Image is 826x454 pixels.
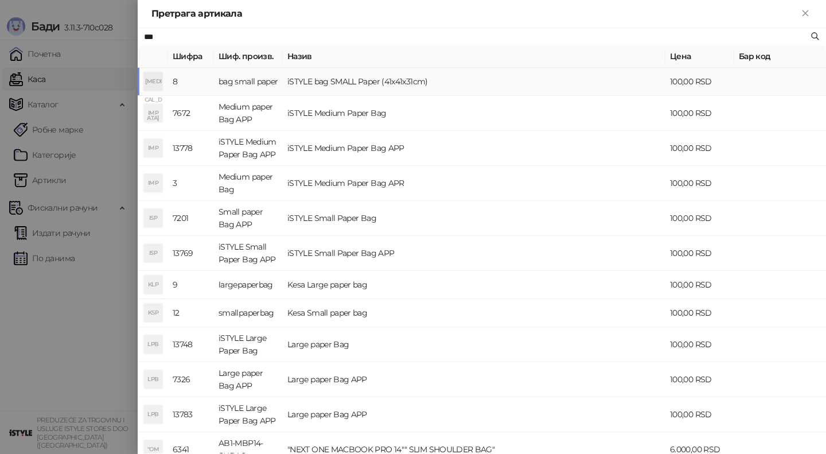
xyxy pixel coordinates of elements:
[144,72,162,91] div: [MEDICAL_DATA]
[665,201,734,236] td: 100,00 RSD
[168,271,214,299] td: 9
[214,236,283,271] td: iSTYLE Small Paper Bag APP
[283,131,665,166] td: iSTYLE Medium Paper Bag APP
[214,397,283,432] td: iSTYLE Large Paper Bag APP
[151,7,798,21] div: Претрага артикала
[144,304,162,322] div: KSP
[283,397,665,432] td: Large paper Bag APP
[283,327,665,362] td: Large paper Bag
[168,68,214,96] td: 8
[144,104,162,122] div: IMP
[283,362,665,397] td: Large paper Bag APP
[665,68,734,96] td: 100,00 RSD
[168,236,214,271] td: 13769
[283,166,665,201] td: iSTYLE Medium Paper Bag APR
[144,275,162,294] div: KLP
[144,174,162,192] div: IMP
[214,299,283,327] td: smallpaperbag
[168,45,214,68] th: Шифра
[144,209,162,227] div: ISP
[283,68,665,96] td: iSTYLE bag SMALL Paper (41x41x31cm)
[283,96,665,131] td: iSTYLE Medium Paper Bag
[665,299,734,327] td: 100,00 RSD
[665,362,734,397] td: 100,00 RSD
[734,45,826,68] th: Бар код
[168,96,214,131] td: 7672
[283,236,665,271] td: iSTYLE Small Paper Bag APP
[283,271,665,299] td: Kesa Large paper bag
[283,201,665,236] td: iSTYLE Small Paper Bag
[798,7,812,21] button: Close
[144,405,162,424] div: LPB
[665,131,734,166] td: 100,00 RSD
[283,45,665,68] th: Назив
[214,271,283,299] td: largepaperbag
[168,201,214,236] td: 7201
[665,327,734,362] td: 100,00 RSD
[144,335,162,354] div: LPB
[214,68,283,96] td: bag small paper
[665,236,734,271] td: 100,00 RSD
[144,370,162,389] div: LPB
[214,131,283,166] td: iSTYLE Medium Paper Bag APP
[214,96,283,131] td: Medium paper Bag APP
[168,131,214,166] td: 13778
[214,201,283,236] td: Small paper Bag APP
[665,45,734,68] th: Цена
[168,397,214,432] td: 13783
[214,45,283,68] th: Шиф. произв.
[665,166,734,201] td: 100,00 RSD
[168,166,214,201] td: 3
[168,299,214,327] td: 12
[144,139,162,157] div: IMP
[214,327,283,362] td: iSTYLE Large Paper Bag
[283,299,665,327] td: Kesa Small paper bag
[665,271,734,299] td: 100,00 RSD
[665,397,734,432] td: 100,00 RSD
[214,362,283,397] td: Large paper Bag APP
[665,96,734,131] td: 100,00 RSD
[214,166,283,201] td: Medium paper Bag
[168,327,214,362] td: 13748
[168,362,214,397] td: 7326
[144,244,162,262] div: ISP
